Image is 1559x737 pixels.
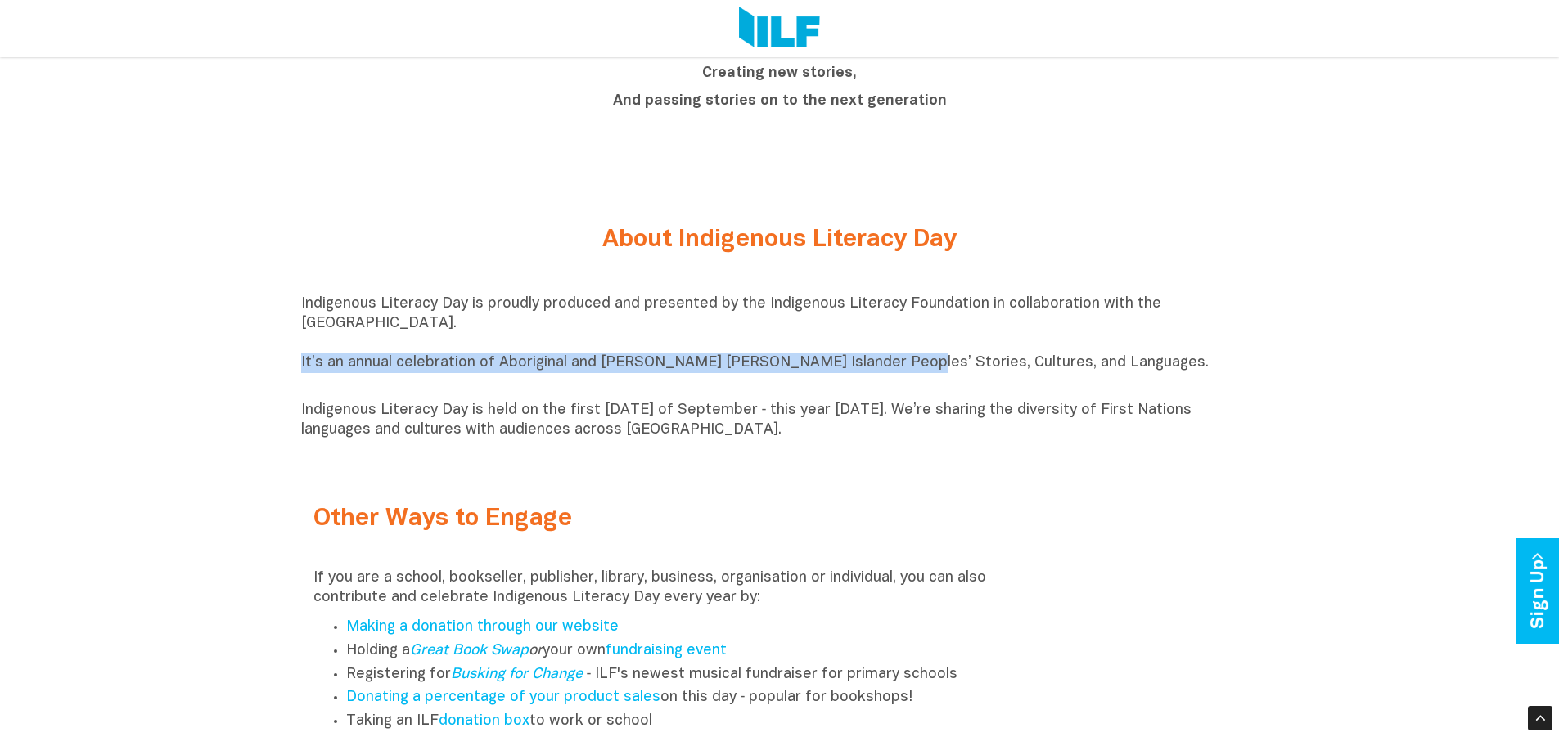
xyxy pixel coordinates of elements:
p: If you are a school, bookseller, publisher, library, business, organisation or individual, you ca... [313,568,1007,608]
b: And passing stories on to the next generation [613,94,947,108]
a: Busking for Change [451,667,583,681]
b: Creating new stories, [702,66,857,80]
img: Logo [739,7,820,51]
div: Scroll Back to Top [1528,706,1552,730]
li: on this day ‑ popular for bookshops! [346,686,1007,710]
h2: Other Ways to Engage [313,506,1007,533]
h2: About Indigenous Literacy Day [473,227,1087,254]
a: fundraising event [606,644,727,658]
p: Indigenous Literacy Day is held on the first [DATE] of September ‑ this year [DATE]. We’re sharin... [301,401,1259,440]
em: or [410,644,543,658]
li: Holding a your own [346,640,1007,663]
a: Making a donation through our website [346,620,619,634]
a: Donating a percentage of your product sales [346,690,660,704]
li: Taking an ILF to work or school [346,710,1007,734]
a: Great Book Swap [410,644,529,658]
p: Indigenous Literacy Day is proudly produced and presented by the Indigenous Literacy Foundation i... [301,294,1259,393]
a: donation box [439,714,529,728]
li: Registering for ‑ ILF's newest musical fundraiser for primary schools [346,663,1007,687]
